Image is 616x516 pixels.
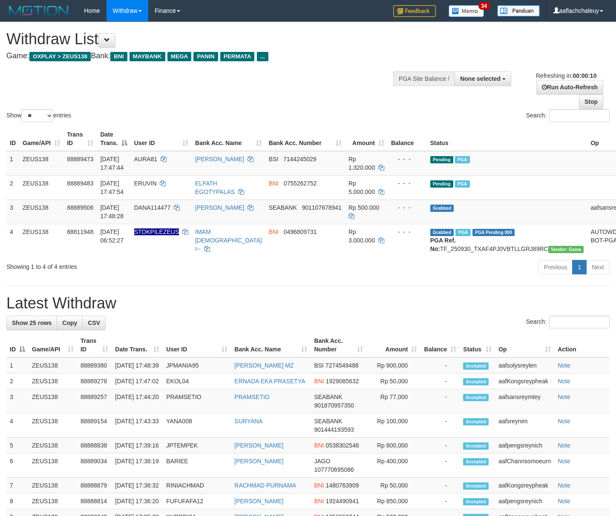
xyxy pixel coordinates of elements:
img: panduan.png [497,5,540,17]
td: Rp 900,000 [366,357,421,373]
th: Amount: activate to sort column ascending [345,127,388,151]
span: MEGA [167,52,192,61]
a: Note [558,482,570,489]
span: Copy 1924490941 to clipboard [326,498,359,505]
td: ZEUS138 [29,357,77,373]
td: JPMANIA95 [163,357,231,373]
span: Rp 1.320.000 [348,156,375,171]
td: 88889154 [77,413,112,438]
label: Search: [526,316,610,328]
span: Copy 0538302546 to clipboard [326,442,359,449]
label: Search: [526,109,610,122]
th: ID: activate to sort column descending [6,333,29,357]
td: [DATE] 17:38:19 [112,453,163,478]
b: PGA Ref. No: [430,237,456,252]
span: Copy 1480763909 to clipboard [326,482,359,489]
td: 88889380 [77,357,112,373]
th: User ID: activate to sort column ascending [131,127,192,151]
td: RINIACHMAD [163,478,231,493]
span: BNI [314,378,324,385]
span: PGA Pending [472,229,515,236]
span: [DATE] 06:52:27 [100,228,124,244]
span: Copy 901870957350 to clipboard [314,402,354,409]
th: Op: activate to sort column ascending [495,333,554,357]
span: Copy 0755262752 to clipboard [284,180,317,187]
a: Note [558,378,570,385]
span: BSI [269,156,279,162]
td: [DATE] 17:48:39 [112,357,163,373]
th: Trans ID: activate to sort column ascending [77,333,112,357]
a: [PERSON_NAME] [234,442,283,449]
strong: 00:00:10 [573,72,596,79]
td: 4 [6,413,29,438]
span: [DATE] 17:47:44 [100,156,124,171]
span: Copy 901444193593 to clipboard [314,426,354,433]
td: 88889257 [77,389,112,413]
a: PRAMSETIO [234,393,269,400]
span: ... [257,52,268,61]
td: ZEUS138 [19,200,63,224]
td: 2 [6,373,29,389]
span: Copy 1929085632 to clipboard [326,378,359,385]
span: SEABANK [314,418,342,425]
a: [PERSON_NAME] [195,204,244,211]
span: BNI [314,498,324,505]
span: Accepted [463,442,489,450]
td: EKOL04 [163,373,231,389]
td: 88888879 [77,478,112,493]
th: Balance [388,127,427,151]
span: SEABANK [269,204,297,211]
span: 88889506 [67,204,93,211]
a: ELFATH EGOTYPALAS [195,180,235,195]
span: Copy [62,319,77,326]
a: Note [558,362,570,369]
h1: Latest Withdraw [6,295,610,312]
a: SURYANA [234,418,262,425]
span: Rp 5.000.000 [348,180,375,195]
td: ZEUS138 [29,373,77,389]
span: Copy 901107678941 to clipboard [302,204,341,211]
td: BARIEE [163,453,231,478]
h4: Game: Bank: [6,52,402,60]
td: 88889034 [77,453,112,478]
a: Next [586,260,610,274]
td: aafKongsreypheak [495,478,554,493]
td: FUFUFAFA12 [163,493,231,509]
span: Refreshing in: [536,72,596,79]
td: - [420,357,460,373]
td: Rp 77,000 [366,389,421,413]
a: Note [558,393,570,400]
span: 34 [478,2,490,10]
td: ZEUS138 [29,438,77,453]
span: BNI [110,52,127,61]
img: Button%20Memo.svg [449,5,484,17]
span: [DATE] 17:48:28 [100,204,124,220]
span: BSI [314,362,324,369]
a: [PERSON_NAME] MZ [234,362,294,369]
span: [DATE] 17:47:54 [100,180,124,195]
span: DANA114477 [134,204,171,211]
span: BNI [314,482,324,489]
span: Accepted [463,418,489,425]
td: 8 [6,493,29,509]
td: 3 [6,200,19,224]
td: ZEUS138 [19,224,63,257]
td: [DATE] 17:44:20 [112,389,163,413]
td: [DATE] 17:36:32 [112,478,163,493]
td: ZEUS138 [29,413,77,438]
td: 7 [6,478,29,493]
td: 88888838 [77,438,112,453]
a: RACHMAD PURNAMA [234,482,296,489]
td: TF_250930_TXAF4PJ0VBTLLGRJ89RC [427,224,587,257]
img: Feedback.jpg [393,5,436,17]
td: aafsansreymtey [495,389,554,413]
td: - [420,453,460,478]
td: ZEUS138 [29,453,77,478]
td: [DATE] 17:43:33 [112,413,163,438]
th: Status [427,127,587,151]
td: 5 [6,438,29,453]
a: Show 25 rows [6,316,57,330]
span: Grabbed [430,205,454,212]
th: Game/API: activate to sort column ascending [29,333,77,357]
span: Copy 107770695086 to clipboard [314,466,354,473]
